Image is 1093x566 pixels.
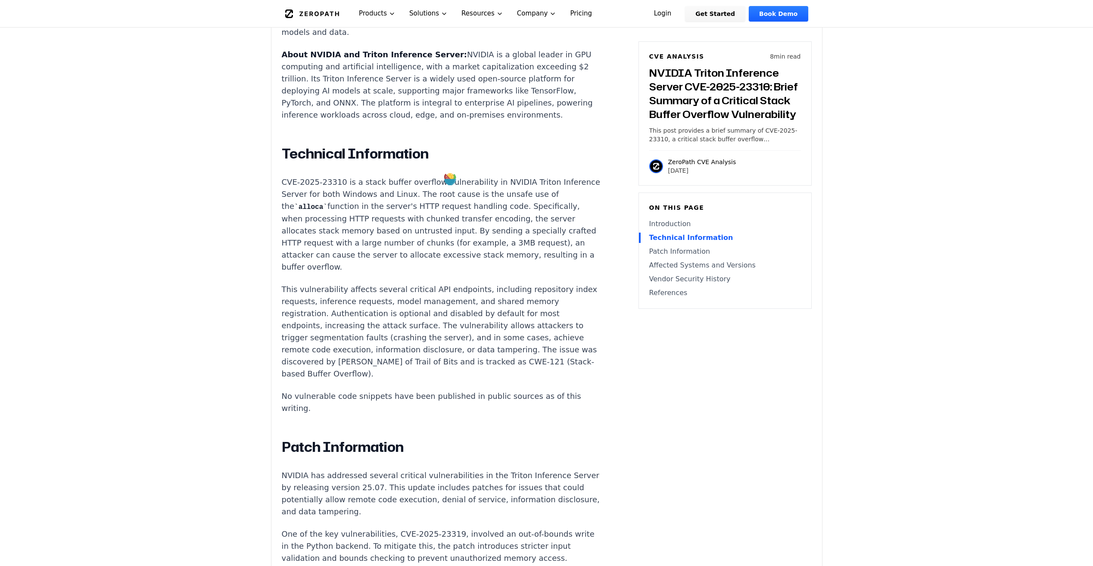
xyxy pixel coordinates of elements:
[282,49,602,121] p: NVIDIA is a global leader in GPU computing and artificial intelligence, with a market capitalizat...
[649,219,801,229] a: Introduction
[649,246,801,257] a: Patch Information
[649,66,801,121] h3: NVIDIA Triton Inference Server CVE-2025-23310: Brief Summary of a Critical Stack Buffer Overflow ...
[668,166,736,175] p: [DATE]
[649,288,801,298] a: References
[282,390,602,414] p: No vulnerable code snippets have been published in public sources as of this writing.
[770,52,800,61] p: 8 min read
[649,52,704,61] h6: CVE Analysis
[649,274,801,284] a: Vendor Security History
[649,203,801,212] h6: On this page
[294,203,327,211] code: alloca
[649,126,801,143] p: This post provides a brief summary of CVE-2025-23310, a critical stack buffer overflow vulnerabil...
[282,283,602,380] p: This vulnerability affects several critical API endpoints, including repository index requests, i...
[644,6,682,22] a: Login
[649,233,801,243] a: Technical Information
[282,176,602,273] p: CVE-2025-23310 is a stack buffer overflow vulnerability in NVIDIA Triton Inference Server for bot...
[649,159,663,173] img: ZeroPath CVE Analysis
[685,6,745,22] a: Get Started
[649,260,801,271] a: Affected Systems and Versions
[282,438,602,456] h2: Patch Information
[282,470,602,518] p: NVIDIA has addressed several critical vulnerabilities in the Triton Inference Server by releasing...
[282,50,467,59] strong: About NVIDIA and Triton Inference Server:
[749,6,808,22] a: Book Demo
[668,158,736,166] p: ZeroPath CVE Analysis
[282,145,602,162] h2: Technical Information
